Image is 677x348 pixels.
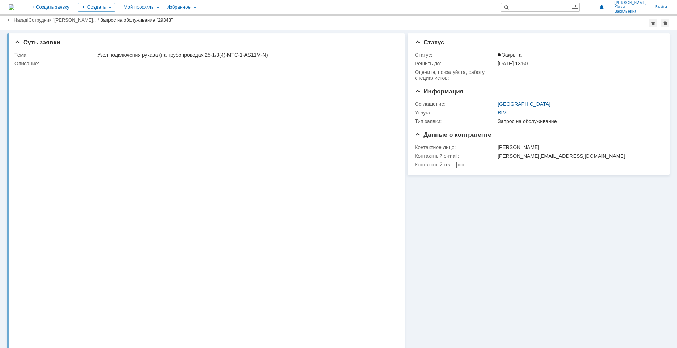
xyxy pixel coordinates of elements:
div: Соглашение: [415,101,496,107]
div: Описание: [14,61,395,66]
div: | [27,17,28,22]
img: logo [9,4,14,10]
span: Закрыта [498,52,521,58]
span: [PERSON_NAME] [614,1,647,5]
div: Решить до: [415,61,496,66]
span: Статус [415,39,444,46]
div: Узел подключения рукава (на трубопроводах 25-1/3(4)-МТС-1-AS11M-N) [97,52,394,58]
span: Суть заявки [14,39,60,46]
div: Тип заявки: [415,118,496,124]
span: Васильевна [614,9,647,14]
div: Запрос на обслуживание "29343" [100,17,173,23]
div: Добавить в избранное [649,19,657,27]
div: [PERSON_NAME] [498,144,659,150]
div: Создать [78,3,115,12]
span: Юлия [614,5,647,9]
span: Информация [415,88,463,95]
div: Oцените, пожалуйста, работу специалистов: [415,69,496,81]
div: Контактное лицо: [415,144,496,150]
a: BIM [498,110,507,116]
div: Контактный телефон: [415,162,496,168]
a: Сотрудник "[PERSON_NAME]… [29,17,98,23]
div: Услуга: [415,110,496,116]
a: [GEOGRAPHIC_DATA] [498,101,550,107]
div: Запрос на обслуживание [498,118,659,124]
div: [PERSON_NAME][EMAIL_ADDRESS][DOMAIN_NAME] [498,153,659,159]
span: Данные о контрагенте [415,131,491,138]
a: Перейти на домашнюю страницу [9,4,14,10]
div: / [29,17,101,23]
div: Сделать домашней страницей [661,19,669,27]
div: Контактный e-mail: [415,153,496,159]
span: [DATE] 13:50 [498,61,528,66]
a: Назад [14,17,27,23]
div: Статус: [415,52,496,58]
div: Тема: [14,52,96,58]
span: Расширенный поиск [572,3,579,10]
